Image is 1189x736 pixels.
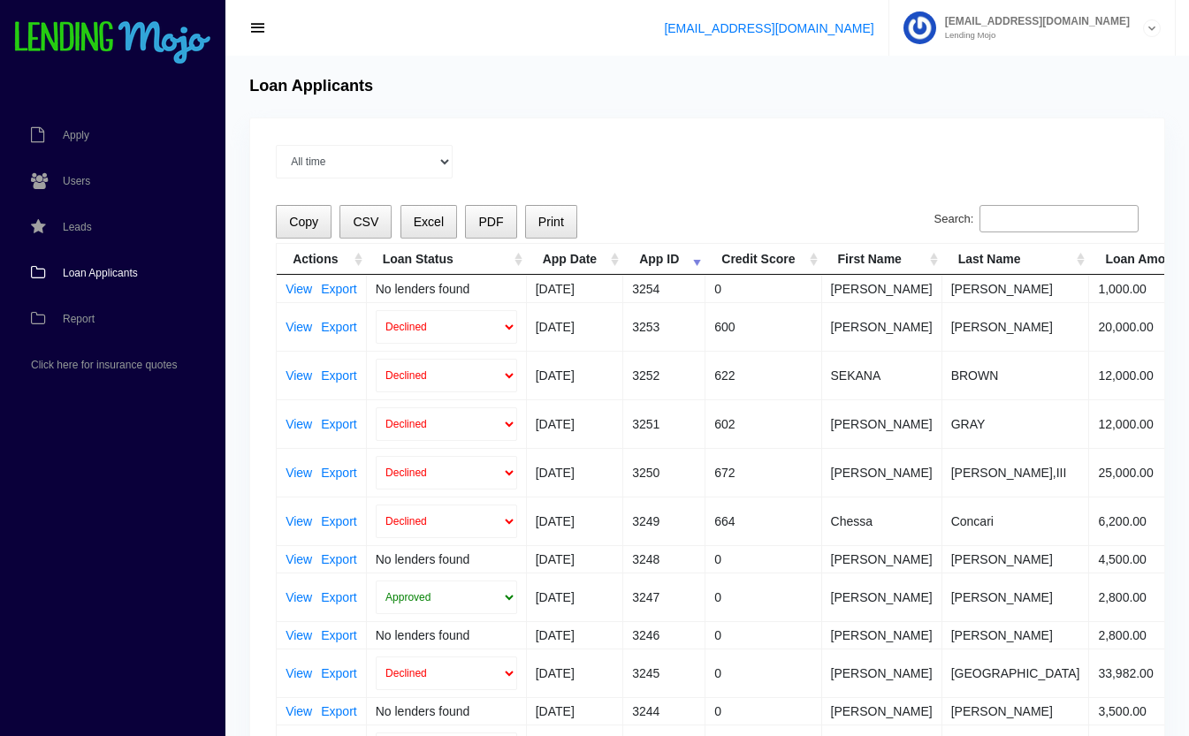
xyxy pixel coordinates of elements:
td: 3245 [623,649,705,697]
td: 0 [705,649,821,697]
a: Export [321,705,356,717]
a: View [286,283,312,295]
td: Chessa [822,497,942,545]
td: [PERSON_NAME] [942,573,1090,621]
td: 664 [705,497,821,545]
td: [DATE] [527,573,623,621]
td: 602 [705,399,821,448]
td: No lenders found [367,545,527,573]
td: [DATE] [527,497,623,545]
td: [PERSON_NAME],III [942,448,1090,497]
span: Apply [63,130,89,140]
a: Export [321,515,356,527]
td: [PERSON_NAME] [942,621,1090,649]
td: [PERSON_NAME] [822,573,942,621]
span: Leads [63,222,92,232]
button: CSV [339,205,392,239]
td: [PERSON_NAME] [942,275,1090,302]
a: Export [321,283,356,295]
td: [PERSON_NAME] [822,275,942,302]
span: Print [538,215,564,229]
small: Lending Mojo [936,31,1130,40]
span: Excel [414,215,444,229]
td: 0 [705,275,821,302]
h4: Loan Applicants [249,77,373,96]
span: Users [63,176,90,186]
td: [DATE] [527,621,623,649]
span: CSV [353,215,378,229]
td: [PERSON_NAME] [822,697,942,725]
td: 3247 [623,573,705,621]
a: View [286,418,312,430]
td: [DATE] [527,275,623,302]
td: Concari [942,497,1090,545]
td: 3250 [623,448,705,497]
td: [PERSON_NAME] [942,545,1090,573]
a: View [286,667,312,679]
td: [DATE] [527,545,623,573]
span: [EMAIL_ADDRESS][DOMAIN_NAME] [936,16,1130,27]
td: 3252 [623,351,705,399]
td: [DATE] [527,649,623,697]
th: Actions: activate to sort column ascending [277,244,367,275]
a: Export [321,591,356,603]
a: View [286,369,312,382]
a: View [286,467,312,479]
a: View [286,321,312,333]
td: [PERSON_NAME] [822,302,942,351]
td: [DATE] [527,302,623,351]
a: View [286,705,312,717]
td: [PERSON_NAME] [822,448,942,497]
a: Export [321,629,356,641]
td: No lenders found [367,275,527,302]
td: [PERSON_NAME] [942,302,1090,351]
th: First Name: activate to sort column ascending [822,244,942,275]
a: View [286,629,312,641]
th: App ID: activate to sort column ascending [623,244,705,275]
td: [DATE] [527,399,623,448]
td: [PERSON_NAME] [942,697,1090,725]
td: 0 [705,545,821,573]
td: [PERSON_NAME] [822,649,942,697]
td: 3244 [623,697,705,725]
a: View [286,515,312,527]
td: [DATE] [527,697,623,725]
span: Click here for insurance quotes [31,360,177,370]
a: View [286,591,312,603]
a: Export [321,553,356,565]
th: App Date: activate to sort column ascending [527,244,623,275]
a: Export [321,418,356,430]
td: [PERSON_NAME] [822,621,942,649]
td: 3249 [623,497,705,545]
img: logo-small.png [13,21,212,65]
a: Export [321,467,356,479]
a: View [286,553,312,565]
span: Copy [289,215,318,229]
span: PDF [478,215,503,229]
a: Export [321,321,356,333]
td: [GEOGRAPHIC_DATA] [942,649,1090,697]
th: Last Name: activate to sort column ascending [942,244,1090,275]
th: Credit Score: activate to sort column ascending [705,244,821,275]
td: BROWN [942,351,1090,399]
td: [DATE] [527,351,623,399]
span: Loan Applicants [63,268,138,278]
button: PDF [465,205,516,239]
a: Export [321,667,356,679]
td: 3248 [623,545,705,573]
td: [PERSON_NAME] [822,545,942,573]
td: No lenders found [367,697,527,725]
td: [DATE] [527,448,623,497]
td: 3246 [623,621,705,649]
td: No lenders found [367,621,527,649]
td: 3251 [623,399,705,448]
a: Export [321,369,356,382]
button: Excel [400,205,458,239]
td: GRAY [942,399,1090,448]
td: [PERSON_NAME] [822,399,942,448]
span: Report [63,314,95,324]
a: [EMAIL_ADDRESS][DOMAIN_NAME] [664,21,873,35]
td: 3253 [623,302,705,351]
td: 0 [705,697,821,725]
td: 600 [705,302,821,351]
